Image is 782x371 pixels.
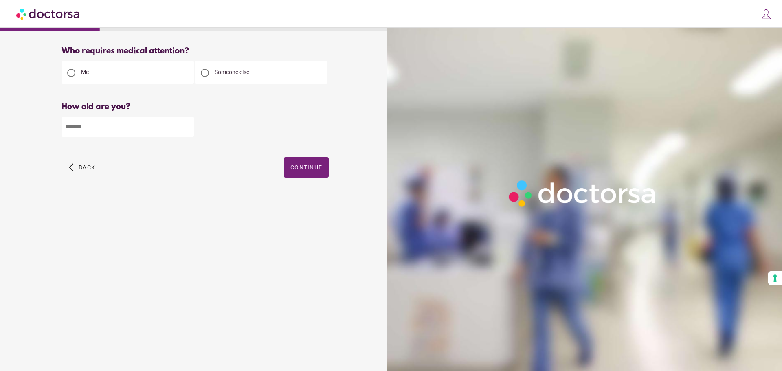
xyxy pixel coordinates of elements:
button: Your consent preferences for tracking technologies [768,271,782,285]
div: How old are you? [62,102,329,112]
button: Continue [284,157,329,178]
button: arrow_back_ios Back [66,157,99,178]
span: Back [79,164,95,171]
span: Continue [290,164,322,171]
span: Me [81,69,89,75]
img: Logo-Doctorsa-trans-White-partial-flat.png [505,176,661,211]
img: icons8-customer-100.png [760,9,772,20]
span: Someone else [215,69,249,75]
div: Who requires medical attention? [62,46,329,56]
img: Doctorsa.com [16,4,81,23]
